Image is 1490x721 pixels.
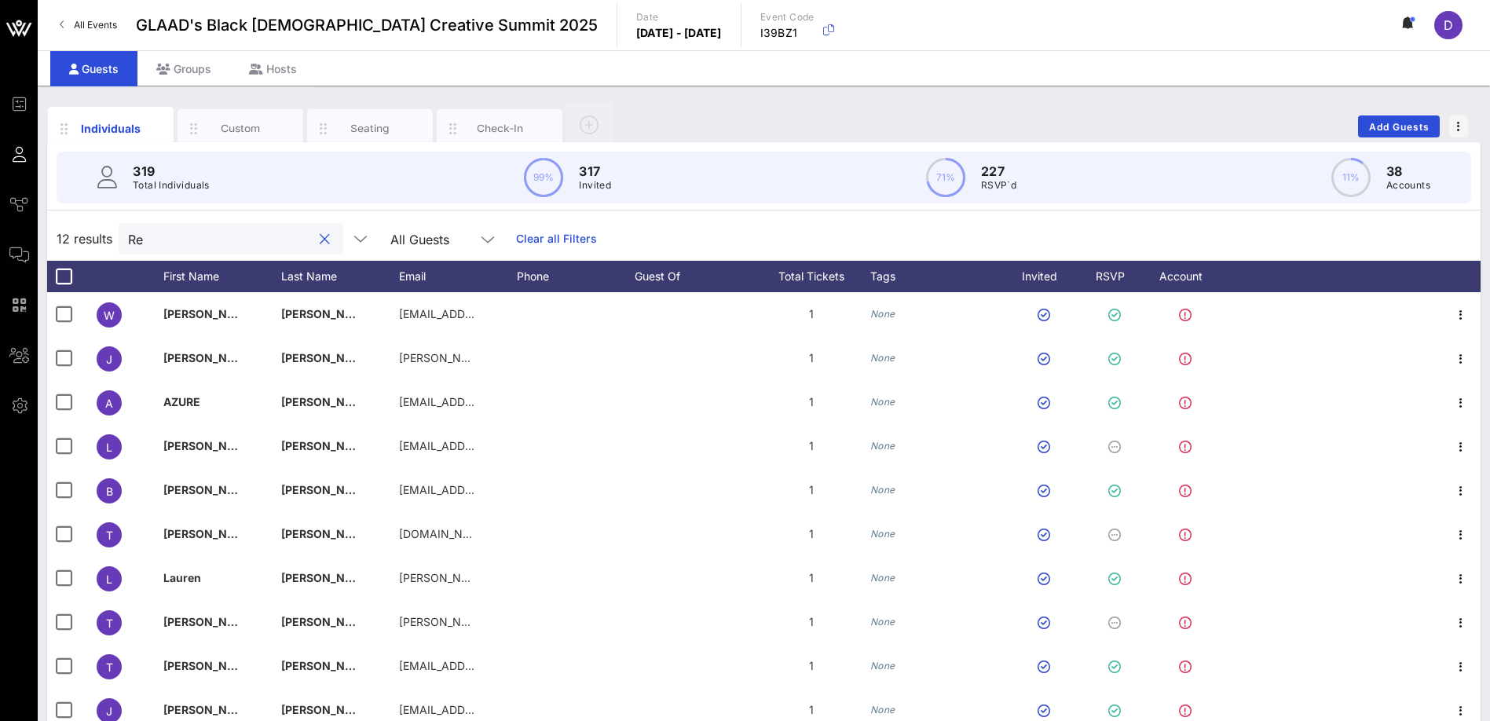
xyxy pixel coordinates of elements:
[399,395,588,408] span: [EMAIL_ADDRESS][DOMAIN_NAME]
[399,703,588,716] span: [EMAIL_ADDRESS][DOMAIN_NAME]
[281,395,374,408] span: [PERSON_NAME]
[752,512,870,556] div: 1
[760,9,815,25] p: Event Code
[281,571,374,584] span: [PERSON_NAME]
[752,336,870,380] div: 1
[752,292,870,336] div: 1
[870,660,895,672] i: None
[399,527,680,540] span: [DOMAIN_NAME][EMAIL_ADDRESS][DOMAIN_NAME]
[870,484,895,496] i: None
[399,351,769,364] span: [PERSON_NAME][EMAIL_ADDRESS][DOMAIN_NAME][PERSON_NAME]
[516,230,597,247] a: Clear all Filters
[163,395,200,408] span: AZURE
[752,261,870,292] div: Total Tickets
[981,178,1016,193] p: RSVP`d
[1145,261,1232,292] div: Account
[106,617,113,630] span: T
[870,440,895,452] i: None
[163,351,256,364] span: [PERSON_NAME]
[163,703,256,716] span: [PERSON_NAME]
[1368,121,1430,133] span: Add Guests
[137,51,230,86] div: Groups
[399,261,517,292] div: Email
[752,424,870,468] div: 1
[281,307,374,320] span: [PERSON_NAME]
[465,121,535,136] div: Check-In
[106,661,113,674] span: T
[399,615,679,628] span: [PERSON_NAME][EMAIL_ADDRESS][DOMAIN_NAME]
[870,308,895,320] i: None
[335,121,405,136] div: Seating
[752,380,870,424] div: 1
[76,120,146,137] div: Individuals
[752,644,870,688] div: 1
[752,468,870,512] div: 1
[106,529,113,542] span: t
[163,483,256,496] span: [PERSON_NAME]
[752,600,870,644] div: 1
[760,25,815,41] p: I39BZ1
[106,441,112,454] span: L
[281,659,374,672] span: [PERSON_NAME]
[105,397,113,410] span: A
[74,19,117,31] span: All Events
[163,439,256,452] span: [PERSON_NAME]
[163,659,256,672] span: [PERSON_NAME]
[320,232,330,247] button: clear icon
[636,25,722,41] p: [DATE] - [DATE]
[133,162,210,181] p: 319
[163,307,256,320] span: [PERSON_NAME]
[163,527,256,540] span: [PERSON_NAME]
[1090,261,1145,292] div: RSVP
[1358,115,1440,137] button: Add Guests
[206,121,276,136] div: Custom
[579,162,611,181] p: 317
[636,9,722,25] p: Date
[133,178,210,193] p: Total Individuals
[106,485,113,498] span: B
[50,51,137,86] div: Guests
[870,704,895,716] i: None
[870,572,895,584] i: None
[399,439,588,452] span: [EMAIL_ADDRESS][DOMAIN_NAME]
[870,396,895,408] i: None
[870,352,895,364] i: None
[1004,261,1090,292] div: Invited
[870,616,895,628] i: None
[1386,162,1430,181] p: 38
[399,659,588,672] span: [EMAIL_ADDRESS][DOMAIN_NAME]
[1444,17,1453,33] span: D
[399,483,588,496] span: [EMAIL_ADDRESS][DOMAIN_NAME]
[381,223,507,254] div: All Guests
[399,307,588,320] span: [EMAIL_ADDRESS][DOMAIN_NAME]
[281,615,374,628] span: [PERSON_NAME]
[163,615,256,628] span: [PERSON_NAME]
[1434,11,1463,39] div: D
[281,261,399,292] div: Last Name
[635,261,752,292] div: Guest Of
[281,483,374,496] span: [PERSON_NAME]
[281,527,374,540] span: [PERSON_NAME]
[517,261,635,292] div: Phone
[752,556,870,600] div: 1
[230,51,316,86] div: Hosts
[106,573,112,586] span: L
[106,705,112,718] span: J
[981,162,1016,181] p: 227
[281,703,374,716] span: [PERSON_NAME]
[870,528,895,540] i: None
[57,229,112,248] span: 12 results
[50,13,126,38] a: All Events
[104,309,115,322] span: w
[281,439,374,452] span: [PERSON_NAME]
[136,13,598,37] span: GLAAD's Black [DEMOGRAPHIC_DATA] Creative Summit 2025
[163,571,201,584] span: Lauren
[163,261,281,292] div: First Name
[1386,178,1430,193] p: Accounts
[281,351,374,364] span: [PERSON_NAME]
[106,353,112,366] span: J
[390,232,449,247] div: All Guests
[399,571,679,584] span: [PERSON_NAME][EMAIL_ADDRESS][DOMAIN_NAME]
[870,261,1004,292] div: Tags
[579,178,611,193] p: Invited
